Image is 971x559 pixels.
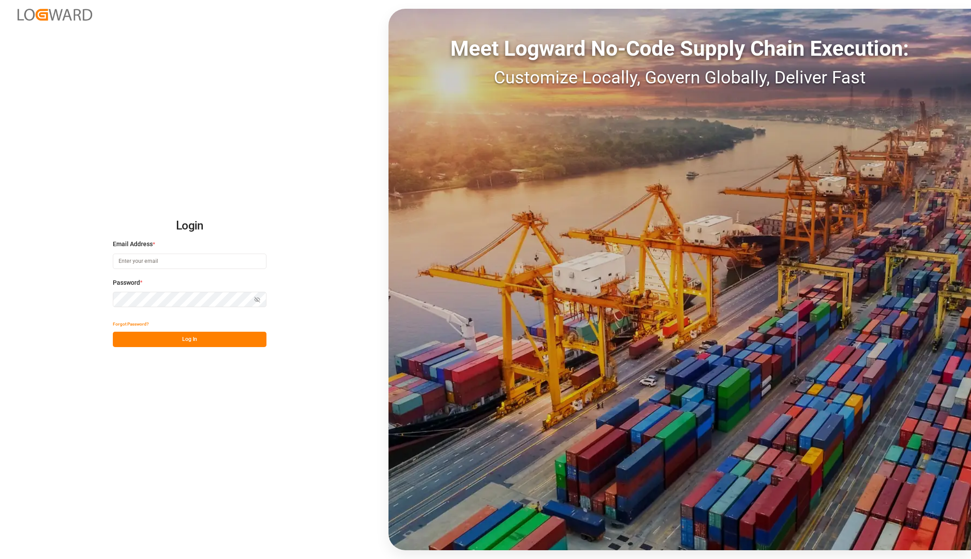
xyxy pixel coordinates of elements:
[18,9,92,21] img: Logward_new_orange.png
[113,240,153,249] span: Email Address
[113,254,266,269] input: Enter your email
[388,64,971,91] div: Customize Locally, Govern Globally, Deliver Fast
[113,212,266,240] h2: Login
[113,278,140,287] span: Password
[388,33,971,64] div: Meet Logward No-Code Supply Chain Execution:
[113,332,266,347] button: Log In
[113,316,149,332] button: Forgot Password?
